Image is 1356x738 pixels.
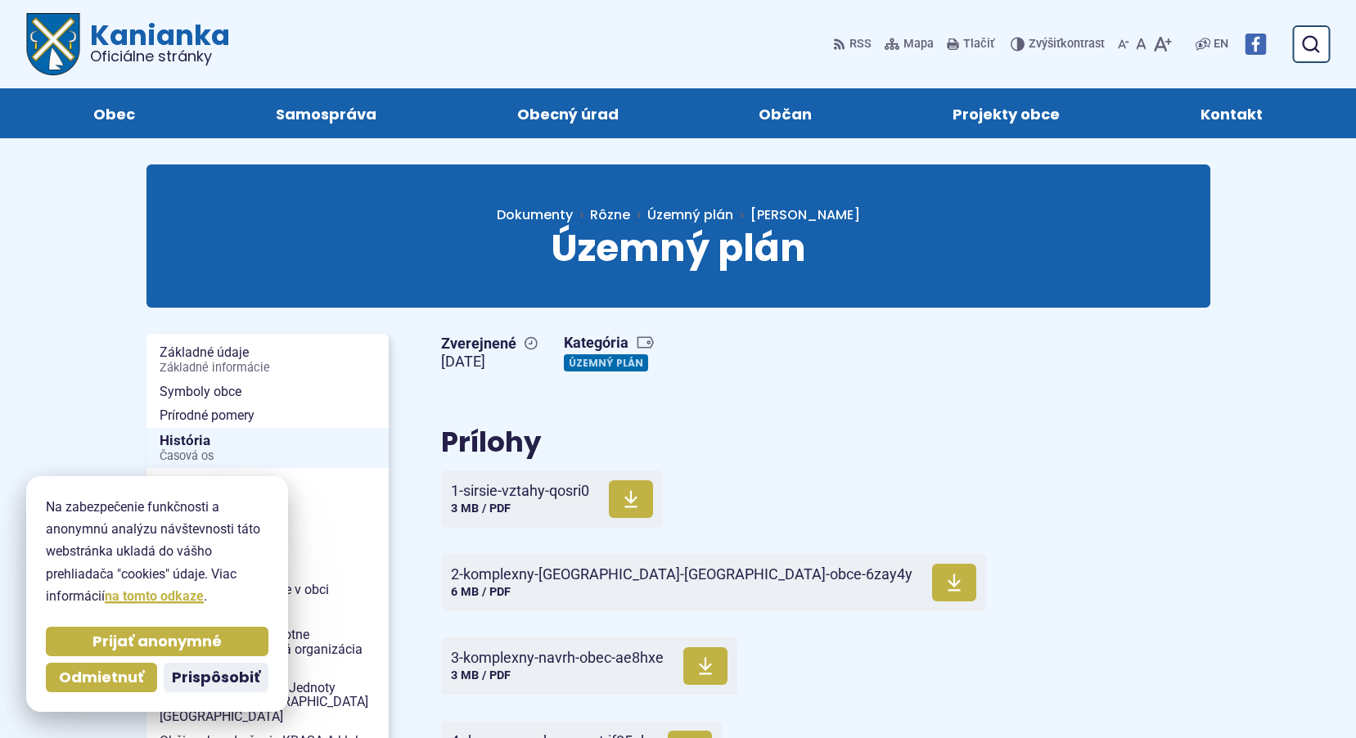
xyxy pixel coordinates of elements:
[1133,27,1150,61] button: Nastaviť pôvodnú veľkosť písma
[160,380,376,404] span: Symboly obce
[903,34,934,54] span: Mapa
[759,88,812,138] span: Občan
[90,49,230,64] span: Oficiálne stránky
[1029,38,1105,52] span: kontrast
[750,205,860,224] span: [PERSON_NAME]
[1245,34,1266,55] img: Prejsť na Facebook stránku
[1210,34,1232,54] a: EN
[451,668,511,682] span: 3 MB / PDF
[146,403,389,428] a: Prírodné pomery
[451,483,589,499] span: 1-sirsie-vztahy-qosri0
[39,88,189,138] a: Obec
[899,88,1114,138] a: Projekty obce
[105,588,204,604] a: na tomto odkaze
[164,663,268,692] button: Prispôsobiť
[222,88,430,138] a: Samospráva
[590,205,630,224] span: Rôzne
[564,354,648,371] a: Územný plán
[441,427,1022,457] h2: Prílohy
[26,13,230,75] a: Logo Kanianka, prejsť na domovskú stránku.
[441,470,663,528] a: 1-sirsie-vztahy-qosri0 3 MB / PDF
[160,403,376,428] span: Prírodné pomery
[953,88,1060,138] span: Projekty obce
[1201,88,1263,138] span: Kontakt
[881,27,937,61] a: Mapa
[160,340,376,379] span: Základné údaje
[160,475,376,499] span: Rodinné zvyky
[1147,88,1317,138] a: Kontakt
[733,205,860,224] a: [PERSON_NAME]
[441,554,986,611] a: 2-komplexny-[GEOGRAPHIC_DATA]-[GEOGRAPHIC_DATA]-obce-6zay4y 6 MB / PDF
[46,496,268,607] p: Na zabezpečenie funkčnosti a anonymnú analýzu návštevnosti táto webstránka ukladá do vášho prehli...
[590,205,647,224] a: Rôzne
[1150,27,1175,61] button: Zväčšiť veľkosť písma
[1011,27,1108,61] button: Zvýšiťkontrast
[146,340,389,379] a: Základné údajeZákladné informácie
[59,668,144,687] span: Odmietnuť
[517,88,619,138] span: Obecný úrad
[497,205,590,224] a: Dokumenty
[551,222,806,274] span: Územný plán
[1029,37,1061,51] span: Zvýšiť
[146,380,389,404] a: Symboly obce
[849,34,872,54] span: RSS
[451,566,912,583] span: 2-komplexny-[GEOGRAPHIC_DATA]-[GEOGRAPHIC_DATA]-obce-6zay4y
[46,627,268,656] button: Prijať anonymné
[1214,34,1228,54] span: EN
[26,13,80,75] img: Prejsť na domovskú stránku
[80,21,230,64] span: Kanianka
[944,27,998,61] button: Tlačiť
[1115,27,1133,61] button: Zmenšiť veľkosť písma
[146,475,389,499] a: Rodinné zvyky
[146,428,389,468] a: HistóriaČasová os
[441,637,737,695] a: 3-komplexny-navrh-obec-ae8hxe 3 MB / PDF
[276,88,376,138] span: Samospráva
[647,205,733,224] a: Územný plán
[497,205,573,224] span: Dokumenty
[564,334,655,353] span: Kategória
[160,362,376,375] span: Základné informácie
[963,38,994,52] span: Tlačiť
[46,663,157,692] button: Odmietnuť
[160,450,376,463] span: Časová os
[451,650,664,666] span: 3-komplexny-navrh-obec-ae8hxe
[441,335,538,353] span: Zverejnené
[92,632,222,651] span: Prijať anonymné
[172,668,260,687] span: Prispôsobiť
[833,27,875,61] a: RSS
[93,88,135,138] span: Obec
[441,353,538,371] figcaption: [DATE]
[451,585,511,599] span: 6 MB / PDF
[160,428,376,468] span: História
[705,88,867,138] a: Občan
[463,88,673,138] a: Obecný úrad
[451,502,511,515] span: 3 MB / PDF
